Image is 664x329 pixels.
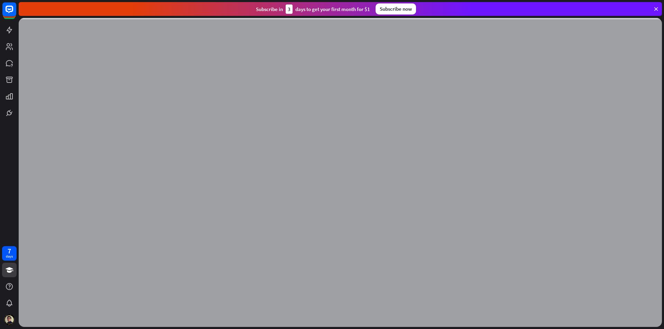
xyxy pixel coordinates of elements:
[256,4,370,14] div: Subscribe in days to get your first month for $1
[6,254,13,259] div: days
[286,4,293,14] div: 3
[376,3,416,14] div: Subscribe now
[8,248,11,254] div: 7
[2,246,17,261] a: 7 days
